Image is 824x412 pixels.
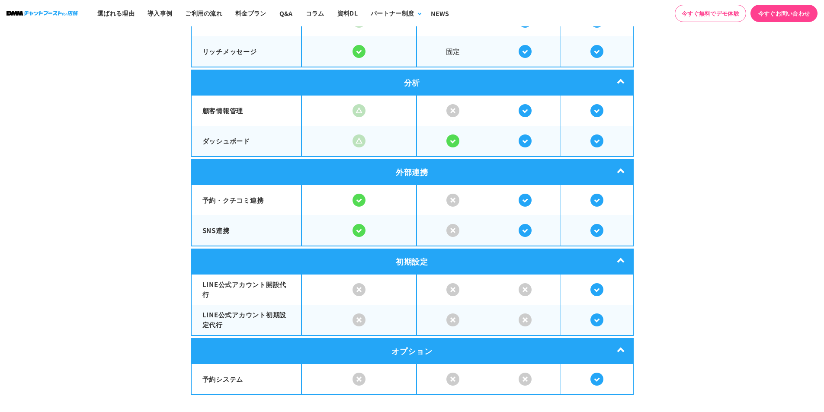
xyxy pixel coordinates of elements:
[202,226,291,236] p: SNS連携
[202,106,291,116] p: 顧客情報管理
[202,136,291,146] p: ダッシュボード
[750,5,818,22] a: 今すぐお問い合わせ
[202,310,291,329] p: LINE公式アカウント初期設定代行
[191,249,634,275] div: 初期設定
[675,5,746,22] a: 今すぐ無料でデモ体験
[417,37,489,65] span: 固定
[191,338,634,364] div: オプション
[202,195,291,205] p: 予約・クチコミ連携
[6,11,78,16] img: ロゴ
[202,47,291,57] p: リッチメッセージ
[191,70,634,96] div: 分析
[202,374,291,384] p: 予約システム
[371,9,414,18] div: パートナー制度
[191,159,634,185] div: 外部連携
[202,280,291,299] p: LINE公式アカウント開設代行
